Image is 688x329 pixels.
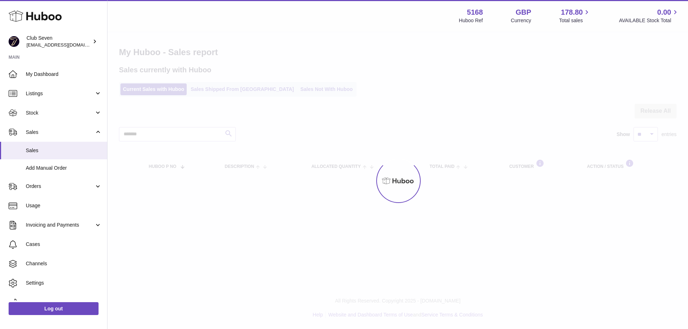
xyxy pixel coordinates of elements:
[619,8,679,24] a: 0.00 AVAILABLE Stock Total
[26,165,102,171] span: Add Manual Order
[26,222,94,228] span: Invoicing and Payments
[27,35,91,48] div: Club Seven
[26,110,94,116] span: Stock
[26,280,102,286] span: Settings
[619,17,679,24] span: AVAILABLE Stock Total
[459,17,483,24] div: Huboo Ref
[511,17,531,24] div: Currency
[9,302,99,315] a: Log out
[9,36,19,47] img: info@wearclubseven.com
[467,8,483,17] strong: 5168
[516,8,531,17] strong: GBP
[559,17,591,24] span: Total sales
[561,8,583,17] span: 178.80
[26,147,102,154] span: Sales
[26,299,102,306] span: Returns
[657,8,671,17] span: 0.00
[26,202,102,209] span: Usage
[26,260,102,267] span: Channels
[26,71,102,78] span: My Dashboard
[27,42,105,48] span: [EMAIL_ADDRESS][DOMAIN_NAME]
[26,129,94,136] span: Sales
[26,90,94,97] span: Listings
[26,241,102,248] span: Cases
[26,183,94,190] span: Orders
[559,8,591,24] a: 178.80 Total sales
